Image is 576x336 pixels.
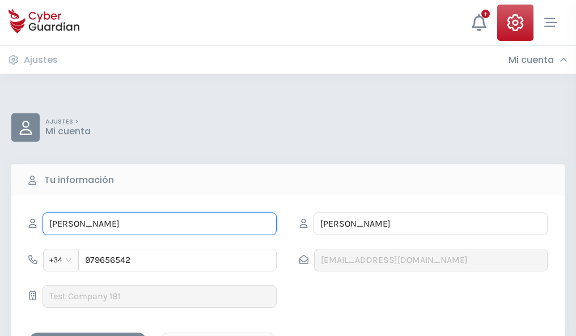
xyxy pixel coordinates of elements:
[481,10,490,18] div: +
[49,252,73,269] span: +34
[509,54,554,66] h3: Mi cuenta
[78,249,277,271] input: 612345678
[24,54,58,66] h3: Ajustes
[45,126,91,137] p: Mi cuenta
[509,54,567,66] div: Mi cuenta
[44,173,114,187] b: Tu información
[45,118,91,126] p: AJUSTES >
